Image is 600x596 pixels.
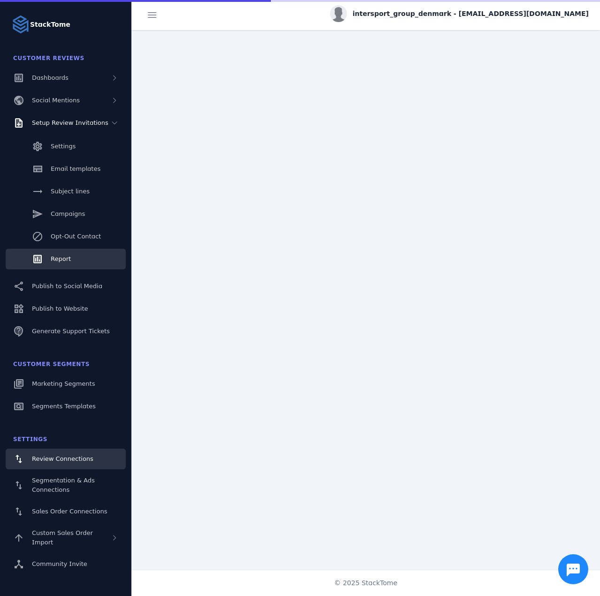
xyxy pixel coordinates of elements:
span: Sales Order Connections [32,508,107,515]
a: Publish to Website [6,298,126,319]
img: profile.jpg [330,5,347,22]
a: Report [6,249,126,269]
a: Marketing Segments [6,374,126,394]
span: Review Connections [32,455,93,462]
span: Segmentation & Ads Connections [32,477,95,493]
span: intersport_group_denmark - [EMAIL_ADDRESS][DOMAIN_NAME] [353,9,589,19]
span: Generate Support Tickets [32,328,110,335]
a: Segmentation & Ads Connections [6,471,126,499]
span: Custom Sales Order Import [32,529,93,546]
a: Segments Templates [6,396,126,417]
a: Community Invite [6,554,126,574]
a: Subject lines [6,181,126,202]
span: Email templates [51,165,100,172]
a: Generate Support Tickets [6,321,126,342]
span: Customer Segments [13,361,90,367]
span: Settings [51,143,76,150]
span: © 2025 StackTome [334,578,398,588]
span: Segments Templates [32,403,96,410]
a: Campaigns [6,204,126,224]
span: Social Mentions [32,97,80,104]
a: Email templates [6,159,126,179]
span: Dashboards [32,74,69,81]
span: Campaigns [51,210,85,217]
span: Subject lines [51,188,90,195]
a: Publish to Social Media [6,276,126,297]
img: Logo image [11,15,30,34]
span: Publish to Website [32,305,88,312]
a: Review Connections [6,449,126,469]
span: Opt-Out Contact [51,233,101,240]
button: intersport_group_denmark - [EMAIL_ADDRESS][DOMAIN_NAME] [330,5,589,22]
a: Settings [6,136,126,157]
span: Setup Review Invitations [32,119,108,126]
strong: StackTome [30,20,70,30]
span: Report [51,255,71,262]
span: Settings [13,436,47,443]
span: Community Invite [32,560,87,567]
span: Marketing Segments [32,380,95,387]
span: Publish to Social Media [32,283,102,290]
a: Opt-Out Contact [6,226,126,247]
span: Customer Reviews [13,55,85,61]
a: Sales Order Connections [6,501,126,522]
